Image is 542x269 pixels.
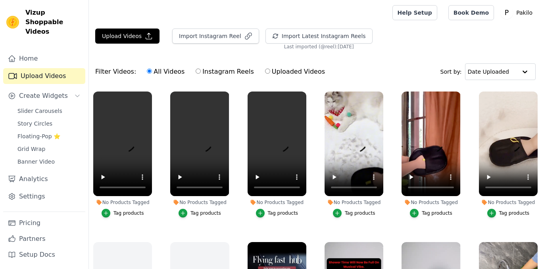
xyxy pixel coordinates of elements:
[265,69,270,74] input: Uploaded Videos
[13,156,85,167] a: Banner Video
[3,215,85,231] a: Pricing
[195,67,254,77] label: Instagram Reels
[392,5,437,20] a: Help Setup
[268,210,298,216] div: Tag products
[13,131,85,142] a: Floating-Pop ⭐
[487,209,530,217] button: Tag products
[17,158,55,166] span: Banner Video
[179,209,221,217] button: Tag products
[500,6,536,20] button: P Pakilo
[345,210,375,216] div: Tag products
[284,44,354,50] span: Last imported (@ reel ): [DATE]
[17,145,45,153] span: Grid Wrap
[196,69,201,74] input: Instagram Reels
[6,16,19,29] img: Vizup
[3,189,85,204] a: Settings
[333,209,375,217] button: Tag products
[147,69,152,74] input: All Videos
[256,209,298,217] button: Tag products
[3,247,85,263] a: Setup Docs
[93,199,152,206] div: No Products Tagged
[3,231,85,247] a: Partners
[19,91,68,101] span: Create Widgets
[102,209,144,217] button: Tag products
[3,68,85,84] a: Upload Videos
[422,210,452,216] div: Tag products
[95,63,329,81] div: Filter Videos:
[3,88,85,104] button: Create Widgets
[325,199,383,206] div: No Products Tagged
[17,107,62,115] span: Slider Carousels
[17,120,52,128] span: Story Circles
[190,210,221,216] div: Tag products
[499,210,530,216] div: Tag products
[410,209,452,217] button: Tag products
[248,199,306,206] div: No Products Tagged
[17,132,60,140] span: Floating-Pop ⭐
[25,8,82,36] span: Vizup Shoppable Videos
[440,63,536,80] div: Sort by:
[13,143,85,155] a: Grid Wrap
[402,199,460,206] div: No Products Tagged
[3,171,85,187] a: Analytics
[513,6,536,20] p: Pakilo
[95,29,160,44] button: Upload Videos
[3,51,85,67] a: Home
[265,29,373,44] button: Import Latest Instagram Reels
[172,29,259,44] button: Import Instagram Reel
[13,118,85,129] a: Story Circles
[505,9,509,17] text: P
[13,105,85,116] a: Slider Carousels
[113,210,144,216] div: Tag products
[265,67,325,77] label: Uploaded Videos
[170,199,229,206] div: No Products Tagged
[479,199,538,206] div: No Products Tagged
[146,67,185,77] label: All Videos
[448,5,494,20] a: Book Demo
